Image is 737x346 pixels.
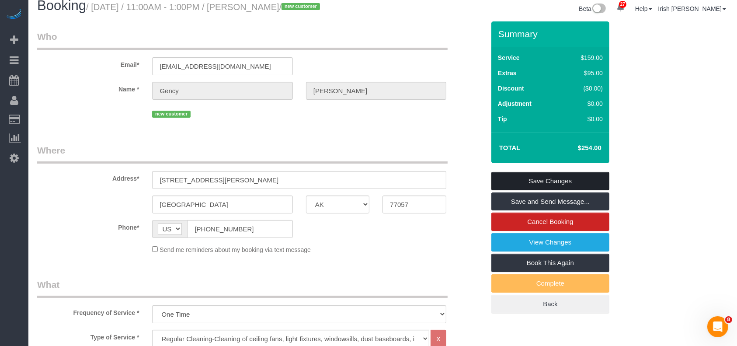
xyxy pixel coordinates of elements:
a: Irish [PERSON_NAME] [658,5,726,12]
input: Phone* [187,220,292,238]
a: Cancel Booking [491,213,609,231]
div: $0.00 [562,99,603,108]
div: $95.00 [562,69,603,77]
label: Type of Service * [31,330,146,342]
iframe: Intercom live chat [707,316,728,337]
img: New interface [591,3,606,15]
input: First Name* [152,82,292,100]
label: Discount [498,84,524,93]
legend: Who [37,30,448,50]
div: $159.00 [562,53,603,62]
input: City* [152,196,292,213]
a: Help [635,5,652,12]
a: View Changes [491,233,609,252]
div: ($0.00) [562,84,603,93]
label: Tip [498,115,507,123]
span: new customer [282,3,320,10]
a: Save Changes [491,172,609,190]
legend: What [37,278,448,298]
label: Adjustment [498,99,532,108]
label: Email* [31,57,146,69]
span: new customer [152,111,190,118]
small: / [DATE] / 11:00AM - 1:00PM / [PERSON_NAME] [86,2,323,12]
label: Phone* [31,220,146,232]
span: 8 [725,316,732,323]
a: Beta [579,5,606,12]
label: Name * [31,82,146,94]
input: Zip Code* [382,196,446,213]
span: Send me reminders about my booking via text message [160,246,311,253]
a: Book This Again [491,254,609,272]
strong: Total [499,144,521,151]
input: Email* [152,57,292,75]
label: Service [498,53,520,62]
span: / [279,2,323,12]
input: Last Name* [306,82,446,100]
h3: Summary [498,29,605,39]
a: Back [491,295,609,313]
label: Frequency of Service * [31,305,146,317]
span: 27 [619,1,626,8]
img: Automaid Logo [5,9,23,21]
label: Address* [31,171,146,183]
div: $0.00 [562,115,603,123]
label: Extras [498,69,517,77]
h4: $254.00 [552,144,601,152]
a: Save and Send Message... [491,192,609,211]
legend: Where [37,144,448,164]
